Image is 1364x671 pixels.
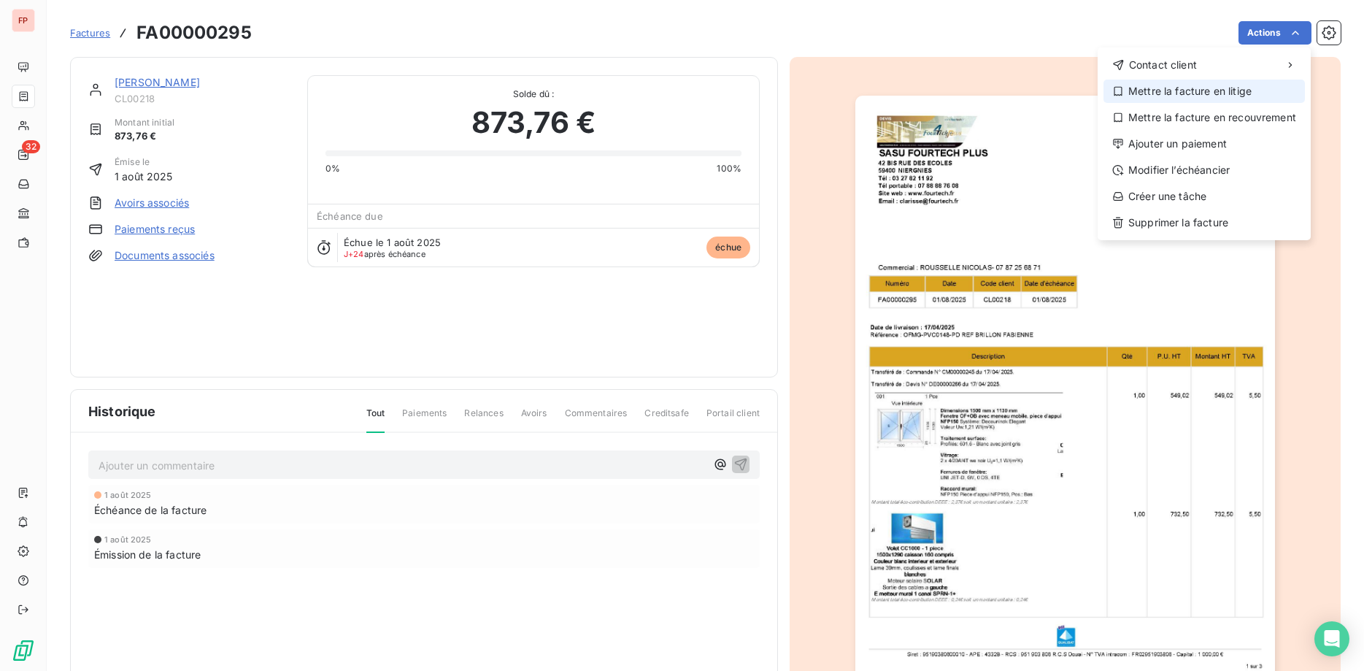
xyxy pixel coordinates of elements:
[1103,211,1305,234] div: Supprimer la facture
[1103,106,1305,129] div: Mettre la facture en recouvrement
[1103,132,1305,156] div: Ajouter un paiement
[1103,158,1305,182] div: Modifier l’échéancier
[1129,58,1197,72] span: Contact client
[1103,80,1305,103] div: Mettre la facture en litige
[1098,47,1311,240] div: Actions
[1103,185,1305,208] div: Créer une tâche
